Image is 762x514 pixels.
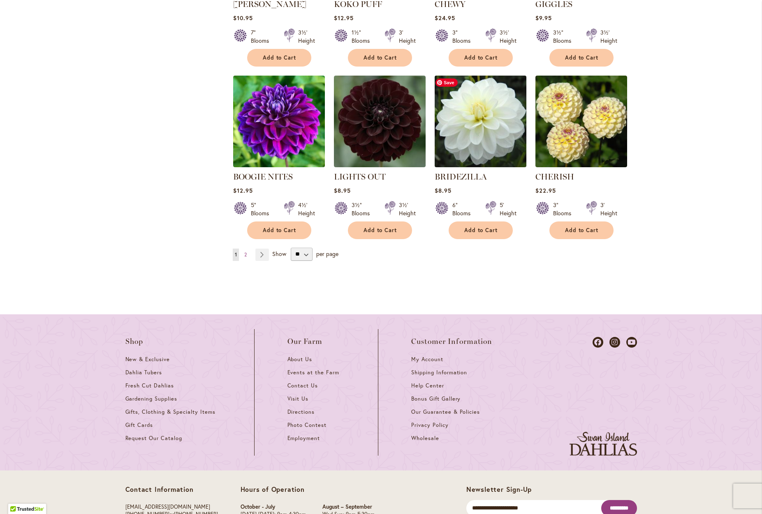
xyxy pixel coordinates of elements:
[435,78,458,87] span: Save
[435,161,526,169] a: BRIDEZILLA
[553,201,576,217] div: 3" Blooms
[251,28,274,45] div: 7" Blooms
[287,422,327,429] span: Photo Contest
[432,73,528,169] img: BRIDEZILLA
[609,337,620,348] a: Dahlias on Instagram
[435,187,452,194] span: $8.95
[316,249,338,257] span: per page
[125,369,162,376] span: Dahlia Tubers
[464,227,498,234] span: Add to Cart
[600,201,617,217] div: 3' Height
[334,161,426,169] a: LIGHTS OUT
[600,28,617,45] div: 3½' Height
[233,161,325,169] a: BOOGIE NITES
[125,337,144,346] span: Shop
[348,221,412,239] button: Add to Cart
[298,28,315,45] div: 3½' Height
[411,337,493,346] span: Customer Information
[549,49,614,67] button: Add to Cart
[334,76,426,167] img: LIGHTS OUT
[287,435,320,442] span: Employment
[125,435,182,442] span: Request Our Catalog
[411,395,461,402] span: Bonus Gift Gallery
[287,382,318,389] span: Contact Us
[399,201,416,217] div: 3½' Height
[464,54,498,61] span: Add to Cart
[334,187,351,194] span: $8.95
[125,382,174,389] span: Fresh Cut Dahlias
[125,408,215,415] span: Gifts, Clothing & Specialty Items
[535,76,627,167] img: CHERISH
[364,54,397,61] span: Add to Cart
[6,485,29,508] iframe: Launch Accessibility Center
[298,201,315,217] div: 4½' Height
[452,28,475,45] div: 3" Blooms
[435,172,487,182] a: BRIDEZILLA
[334,14,354,22] span: $12.95
[466,485,532,493] span: Newsletter Sign-Up
[233,14,253,22] span: $10.95
[352,28,375,45] div: 1½" Blooms
[251,201,274,217] div: 5" Blooms
[125,395,177,402] span: Gardening Supplies
[242,249,249,261] a: 2
[593,337,603,348] a: Dahlias on Facebook
[411,369,467,376] span: Shipping Information
[411,382,444,389] span: Help Center
[287,408,315,415] span: Directions
[287,337,323,346] span: Our Farm
[241,485,382,493] p: Hours of Operation
[241,503,306,511] p: October - July
[364,227,397,234] span: Add to Cart
[125,503,210,510] a: [EMAIL_ADDRESS][DOMAIN_NAME]
[233,76,325,167] img: BOOGIE NITES
[233,187,253,194] span: $12.95
[549,221,614,239] button: Add to Cart
[411,435,439,442] span: Wholesale
[435,14,455,22] span: $24.95
[125,422,153,429] span: Gift Cards
[626,337,637,348] a: Dahlias on Youtube
[352,201,375,217] div: 3½" Blooms
[247,221,311,239] button: Add to Cart
[287,369,339,376] span: Events at the Farm
[287,395,309,402] span: Visit Us
[449,221,513,239] button: Add to Cart
[235,251,237,258] span: 1
[334,172,386,182] a: LIGHTS OUT
[263,227,296,234] span: Add to Cart
[233,172,293,182] a: BOOGIE NITES
[263,54,296,61] span: Add to Cart
[247,49,311,67] button: Add to Cart
[535,172,574,182] a: CHERISH
[411,422,449,429] span: Privacy Policy
[125,356,170,363] span: New & Exclusive
[452,201,475,217] div: 6" Blooms
[244,251,247,258] span: 2
[500,201,516,217] div: 5' Height
[348,49,412,67] button: Add to Cart
[535,187,556,194] span: $22.95
[535,161,627,169] a: CHERISH
[399,28,416,45] div: 3' Height
[553,28,576,45] div: 3½" Blooms
[125,485,218,493] p: Contact Information
[500,28,516,45] div: 3½' Height
[565,54,599,61] span: Add to Cart
[535,14,552,22] span: $9.95
[287,356,313,363] span: About Us
[449,49,513,67] button: Add to Cart
[322,503,382,511] p: August – September
[272,249,286,257] span: Show
[565,227,599,234] span: Add to Cart
[411,356,443,363] span: My Account
[411,408,480,415] span: Our Guarantee & Policies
